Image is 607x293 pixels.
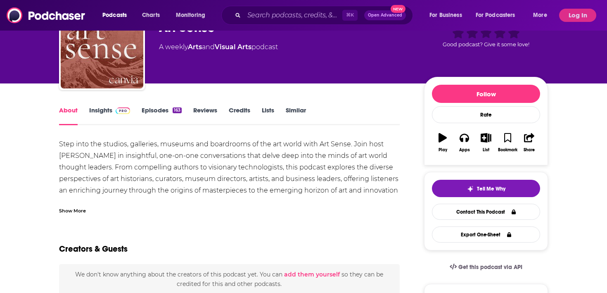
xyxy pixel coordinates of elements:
[391,5,405,13] span: New
[368,13,402,17] span: Open Advanced
[459,148,470,152] div: Apps
[142,106,182,125] a: Episodes163
[432,106,540,123] div: Rate
[364,10,406,20] button: Open AdvancedNew
[202,43,215,51] span: and
[432,204,540,220] a: Contact This Podcast
[483,148,489,152] div: List
[432,226,540,243] button: Export One-Sheet
[475,128,497,157] button: List
[533,10,547,21] span: More
[342,10,358,21] span: ⌘ K
[439,148,447,152] div: Play
[97,9,138,22] button: open menu
[188,43,202,51] a: Arts
[498,148,517,152] div: Bookmark
[59,244,128,254] h2: Creators & Guests
[429,10,462,21] span: For Business
[470,9,527,22] button: open menu
[61,6,143,88] img: Art Sense
[229,106,250,125] a: Credits
[215,43,251,51] a: Visual Arts
[497,128,518,157] button: Bookmark
[229,6,421,25] div: Search podcasts, credits, & more...
[284,271,340,278] button: add them yourself
[424,9,472,22] button: open menu
[176,10,205,21] span: Monitoring
[137,9,165,22] a: Charts
[467,186,474,192] img: tell me why sparkle
[476,10,515,21] span: For Podcasters
[432,180,540,197] button: tell me why sparkleTell Me Why
[519,128,540,157] button: Share
[432,85,540,103] button: Follow
[142,10,160,21] span: Charts
[524,148,535,152] div: Share
[89,106,130,125] a: InsightsPodchaser Pro
[477,186,505,192] span: Tell Me Why
[559,9,596,22] button: Log In
[59,106,78,125] a: About
[443,41,529,48] span: Good podcast? Give it some love!
[193,106,217,125] a: Reviews
[432,128,453,157] button: Play
[7,7,86,23] img: Podchaser - Follow, Share and Rate Podcasts
[173,107,182,113] div: 163
[159,42,278,52] div: A weekly podcast
[453,128,475,157] button: Apps
[458,264,522,271] span: Get this podcast via API
[170,9,216,22] button: open menu
[424,12,548,63] div: Good podcast? Give it some love!
[116,107,130,114] img: Podchaser Pro
[244,9,342,22] input: Search podcasts, credits, & more...
[443,257,529,277] a: Get this podcast via API
[75,271,383,287] span: We don't know anything about the creators of this podcast yet . You can so they can be credited f...
[59,138,400,208] div: Step into the studios, galleries, museums and boardrooms of the art world with Art Sense. Join ho...
[262,106,274,125] a: Lists
[527,9,557,22] button: open menu
[286,106,306,125] a: Similar
[102,10,127,21] span: Podcasts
